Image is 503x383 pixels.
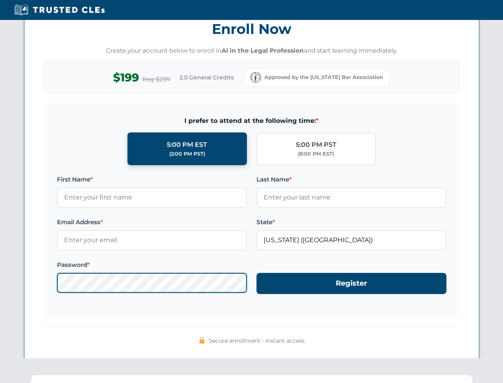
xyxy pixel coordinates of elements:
[57,260,247,270] label: Password
[256,230,446,250] input: Kentucky (KY)
[256,175,446,184] label: Last Name
[199,337,205,344] img: 🔒
[296,140,337,150] div: 5:00 PM PST
[256,188,446,207] input: Enter your last name
[250,72,261,83] img: Kentucky Bar
[256,217,446,227] label: State
[44,16,459,41] h3: Enroll Now
[57,230,247,250] input: Enter your email
[57,217,247,227] label: Email Address
[169,150,205,158] div: (2:00 PM PST)
[57,188,247,207] input: Enter your first name
[221,47,304,54] strong: AI in the Legal Profession
[113,69,139,87] span: $199
[256,273,446,294] button: Register
[298,150,334,158] div: (8:00 PM EST)
[264,73,383,81] span: Approved by the [US_STATE] Bar Association
[167,140,207,150] div: 5:00 PM EST
[57,175,247,184] label: First Name
[209,336,305,345] span: Secure enrollment • Instant access
[142,75,170,84] span: Reg $299
[57,116,446,126] span: I prefer to attend at the following time:
[12,4,107,16] img: Trusted CLEs
[44,46,459,55] p: Create your account below to enroll in and start learning immediately.
[180,73,234,82] span: 2.0 General Credits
